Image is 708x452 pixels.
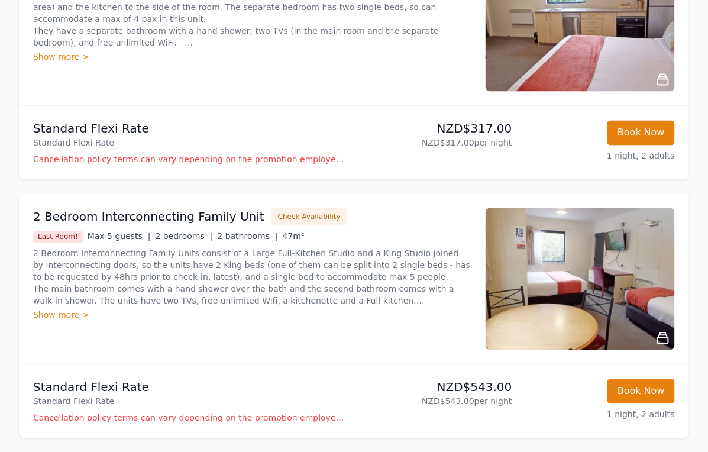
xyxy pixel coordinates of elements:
p: Standard Flexi Rate [33,396,350,408]
p: 1 night, 2 adults [522,409,675,421]
span: 2 bathrooms | [218,232,278,241]
span: Max 5 guests | [88,232,151,241]
p: Cancellation policy terms can vary depending on the promotion employed and the time of stay of th... [33,154,350,166]
div: Show more > [33,309,471,321]
button: Check Availability [271,208,347,226]
p: NZD$317.00 [359,121,512,137]
h3: 2 Bedroom Interconnecting Family Unit [33,209,264,225]
span: 2 bedrooms | [156,232,213,241]
p: NZD$543.00 [359,379,512,396]
p: 2 Bedroom Interconnecting Family Units consist of a Large Full-Kitchen Studio and a King Studio j... [33,248,471,307]
button: Book Now [607,121,675,146]
div: Show more > [33,51,471,63]
p: Standard Flexi Rate [33,121,350,137]
p: NZD$543.00 per night [359,396,512,408]
p: Standard Flexi Rate [33,137,350,149]
span: 47m² [283,232,305,241]
p: Cancellation policy terms can vary depending on the promotion employed and the time of stay of th... [33,412,350,424]
p: 1 night, 2 adults [522,150,675,162]
button: Book Now [607,379,675,404]
p: NZD$317.00 per night [359,137,512,149]
p: Standard Flexi Rate [33,379,350,396]
span: Last Room! [33,231,83,243]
